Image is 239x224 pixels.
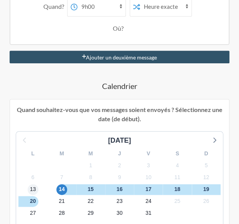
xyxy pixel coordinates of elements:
font: D [204,150,208,156]
font: 2 [118,162,121,168]
font: 6 [31,174,35,180]
font: 9 [118,174,121,180]
span: vendredi 14 novembre 2025 [56,184,67,195]
font: 11 [174,174,180,180]
span: samedi 22 novembre 2025 [85,196,96,207]
span: jeudi 27 novembre 2025 [28,208,38,219]
font: 21 [59,198,65,204]
span: vendredi 28 novembre 2025 [56,208,67,219]
span: lundi 24 novembre 2025 [143,196,154,207]
font: 14 [59,186,65,192]
span: dimanche 16 novembre 2025 [114,184,125,195]
font: 15 [87,186,94,192]
span: lundi 17 novembre 2025 [143,184,154,195]
font: 30 [117,210,123,216]
font: 5 [204,162,208,168]
font: 22 [87,198,94,204]
span: mardi 25 novembre 2025 [172,196,183,207]
font: 19 [203,186,209,192]
font: 4 [176,162,179,168]
font: 26 [203,198,209,204]
font: 28 [59,210,65,216]
font: 12 [203,174,209,180]
span: samedi 29 novembre 2025 [85,208,96,219]
font: 27 [30,210,36,216]
span: mercredi 19 novembre 2025 [201,184,211,195]
span: vendredi 7 novembre 2025 [56,172,67,183]
font: 17 [145,186,152,192]
font: M [88,150,93,156]
font: M [59,150,64,156]
span: dimanche 30 novembre 2025 [114,208,125,219]
font: 3 [147,162,150,168]
font: J [118,150,121,156]
font: 25 [174,198,180,204]
span: dimanche 2 novembre 2025 [114,160,125,171]
font: Ajouter un deuxième message [86,54,157,61]
font: 20 [30,198,36,204]
span: samedi 15 novembre 2025 [85,184,96,195]
span: lundi 10 novembre 2025 [143,172,154,183]
span: samedi 8 novembre 2025 [85,172,96,183]
span: lundi 3 novembre 2025 [143,160,154,171]
font: 13 [30,186,36,192]
span: jeudi 20 novembre 2025 [28,196,38,207]
font: Où? [113,25,124,32]
font: Quand? [43,3,64,10]
font: 24 [145,198,152,204]
span: mardi 4 novembre 2025 [172,160,183,171]
span: lundi 1er décembre 2025 [143,208,154,219]
span: vendredi 21 novembre 2025 [56,196,67,207]
font: 29 [87,210,94,216]
font: 18 [174,186,180,192]
font: 8 [89,174,92,180]
span: mercredi 5 novembre 2025 [201,160,211,171]
font: [DATE] [108,137,131,144]
font: Quand souhaitez-vous que vos messages soient envoyés ? Sélectionnez une date (de début). [17,106,223,122]
font: 1 [89,162,92,168]
font: 10 [145,174,152,180]
font: 16 [117,186,123,192]
span: mardi 11 novembre 2025 [172,172,183,183]
font: V [147,150,150,156]
font: S [175,150,179,156]
button: Ajouter un deuxième message [10,51,229,63]
span: samedi 1er novembre 2025 [85,160,96,171]
span: dimanche 9 novembre 2025 [114,172,125,183]
font: Calendrier [102,81,137,91]
span: jeudi 6 novembre 2025 [28,172,38,183]
span: mercredi 12 novembre 2025 [201,172,211,183]
font: 7 [60,174,63,180]
span: dimanche 23 novembre 2025 [114,196,125,207]
span: mercredi 26 novembre 2025 [201,196,211,207]
span: mardi 18 novembre 2025 [172,184,183,195]
font: 23 [117,198,123,204]
span: jeudi 13 novembre 2025 [28,184,38,195]
font: L [31,150,35,156]
font: 31 [145,210,152,216]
